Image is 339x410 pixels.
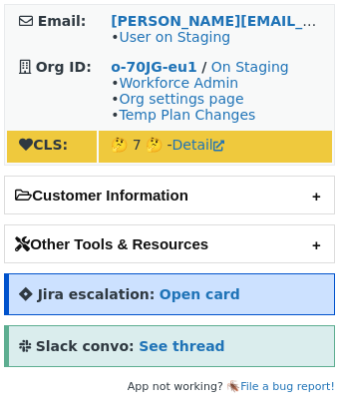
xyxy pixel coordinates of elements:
[19,137,68,153] strong: CLS:
[240,380,335,393] a: File a bug report!
[111,29,230,45] span: •
[5,177,334,213] h2: Customer Information
[139,338,224,354] a: See thread
[99,131,332,163] td: 🤔 7 🤔 -
[111,75,255,123] span: • • •
[119,29,230,45] a: User on Staging
[172,137,224,153] a: Detail
[38,286,156,302] strong: Jira escalation:
[36,59,92,75] strong: Org ID:
[119,75,238,91] a: Workforce Admin
[5,225,334,262] h2: Other Tools & Resources
[119,91,243,107] a: Org settings page
[160,286,240,302] a: Open card
[111,59,197,75] a: o-70JG-eu1
[36,338,135,354] strong: Slack convo:
[211,59,289,75] a: On Staging
[38,13,87,29] strong: Email:
[4,377,335,397] footer: App not working? 🪳
[201,59,206,75] strong: /
[119,107,255,123] a: Temp Plan Changes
